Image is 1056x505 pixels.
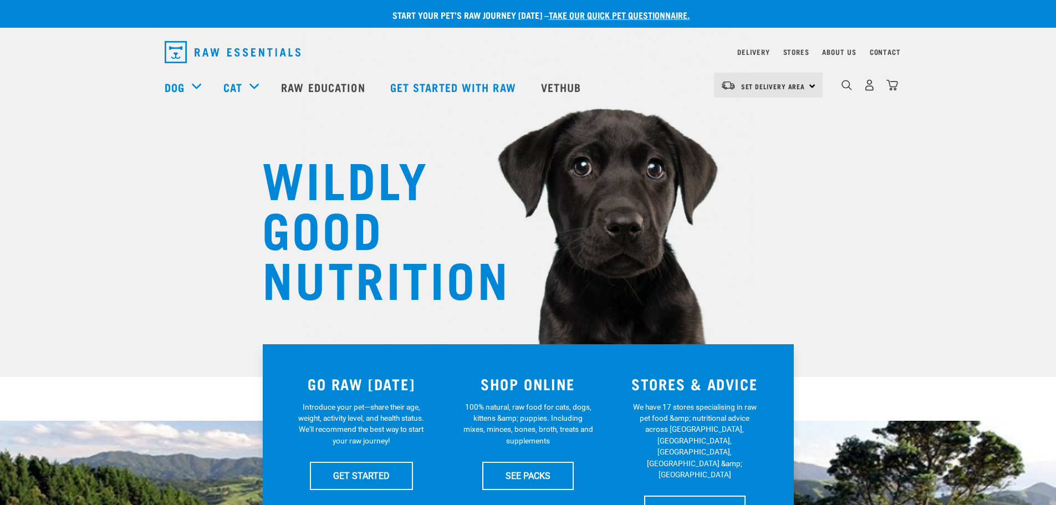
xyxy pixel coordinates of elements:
[530,65,595,109] a: Vethub
[156,37,901,68] nav: dropdown navigation
[630,401,760,481] p: We have 17 stores specialising in raw pet food &amp; nutritional advice across [GEOGRAPHIC_DATA],...
[721,80,736,90] img: van-moving.png
[618,375,772,392] h3: STORES & ADVICE
[886,79,898,91] img: home-icon@2x.png
[822,50,856,54] a: About Us
[864,79,875,91] img: user.png
[841,80,852,90] img: home-icon-1@2x.png
[165,79,185,95] a: Dog
[223,79,242,95] a: Cat
[482,462,574,489] a: SEE PACKS
[270,65,379,109] a: Raw Education
[296,401,426,447] p: Introduce your pet—share their age, weight, activity level, and health status. We'll recommend th...
[549,12,690,17] a: take our quick pet questionnaire.
[451,375,605,392] h3: SHOP ONLINE
[310,462,413,489] a: GET STARTED
[463,401,593,447] p: 100% natural, raw food for cats, dogs, kittens &amp; puppies. Including mixes, minces, bones, bro...
[379,65,530,109] a: Get started with Raw
[737,50,769,54] a: Delivery
[741,84,805,88] span: Set Delivery Area
[262,152,484,302] h1: WILDLY GOOD NUTRITION
[783,50,809,54] a: Stores
[165,41,300,63] img: Raw Essentials Logo
[870,50,901,54] a: Contact
[285,375,438,392] h3: GO RAW [DATE]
